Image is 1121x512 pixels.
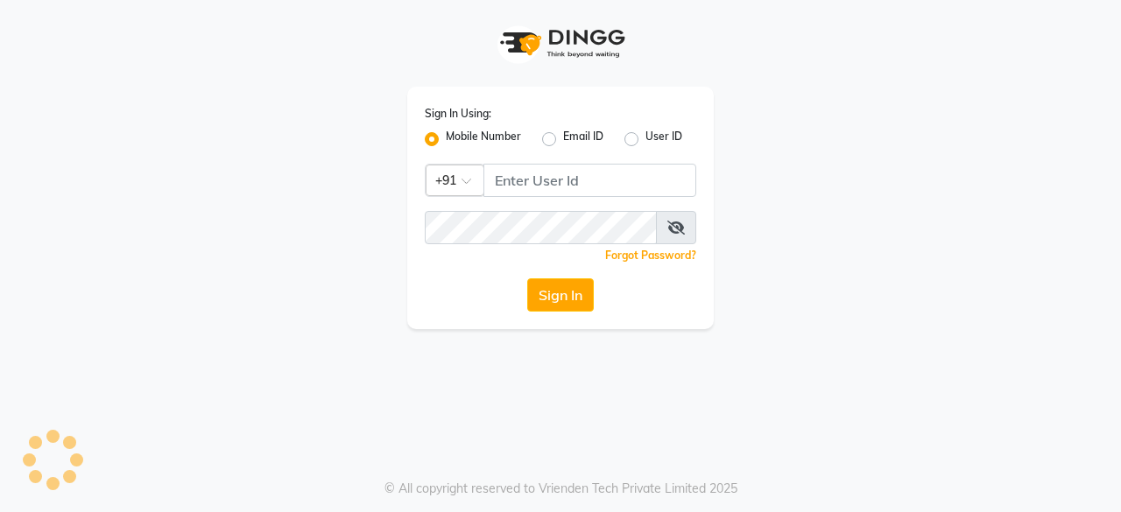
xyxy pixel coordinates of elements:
[483,164,696,197] input: Username
[645,129,682,150] label: User ID
[425,106,491,122] label: Sign In Using:
[425,211,657,244] input: Username
[527,278,594,312] button: Sign In
[605,249,696,262] a: Forgot Password?
[563,129,603,150] label: Email ID
[490,18,631,69] img: logo1.svg
[446,129,521,150] label: Mobile Number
